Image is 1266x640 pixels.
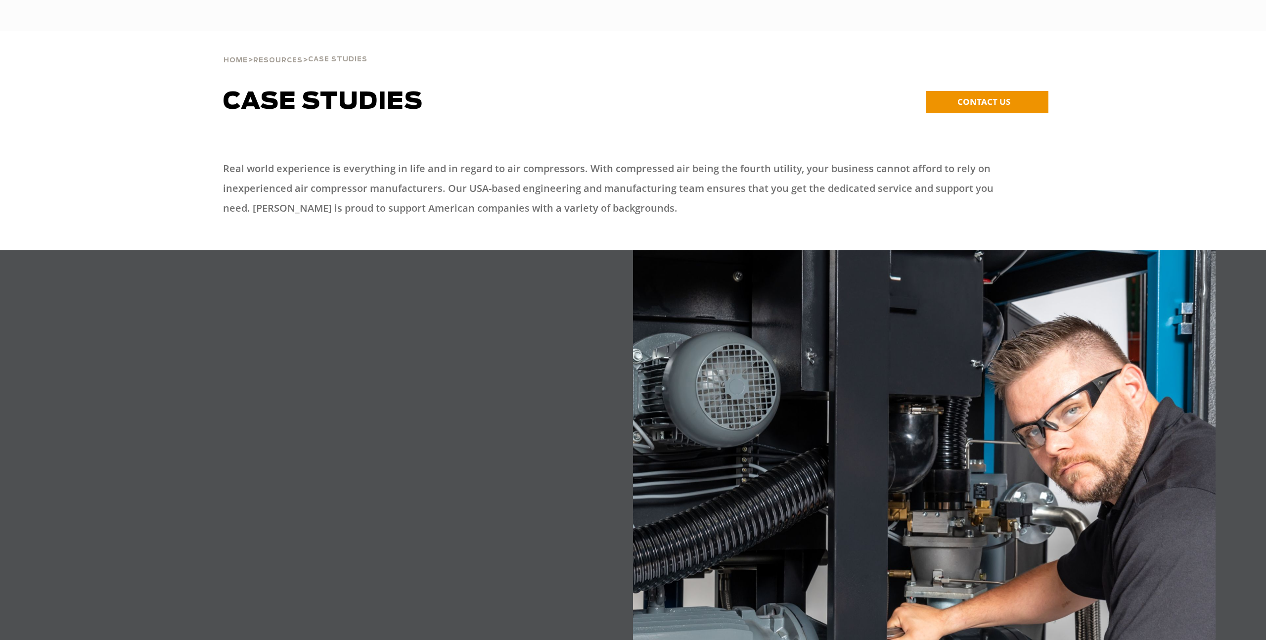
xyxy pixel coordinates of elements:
p: Real world experience is everything in life and in regard to air compressors. With compressed air... [223,159,1009,218]
span: Home [224,57,248,64]
a: Resources [253,55,303,64]
div: > > [224,31,367,68]
a: Home [224,55,248,64]
span: Case Studies [308,56,367,63]
span: Resources [253,57,303,64]
span: CONTACT US [957,96,1010,107]
a: CONTACT US [926,91,1048,113]
span: Case Studies [223,90,423,114]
